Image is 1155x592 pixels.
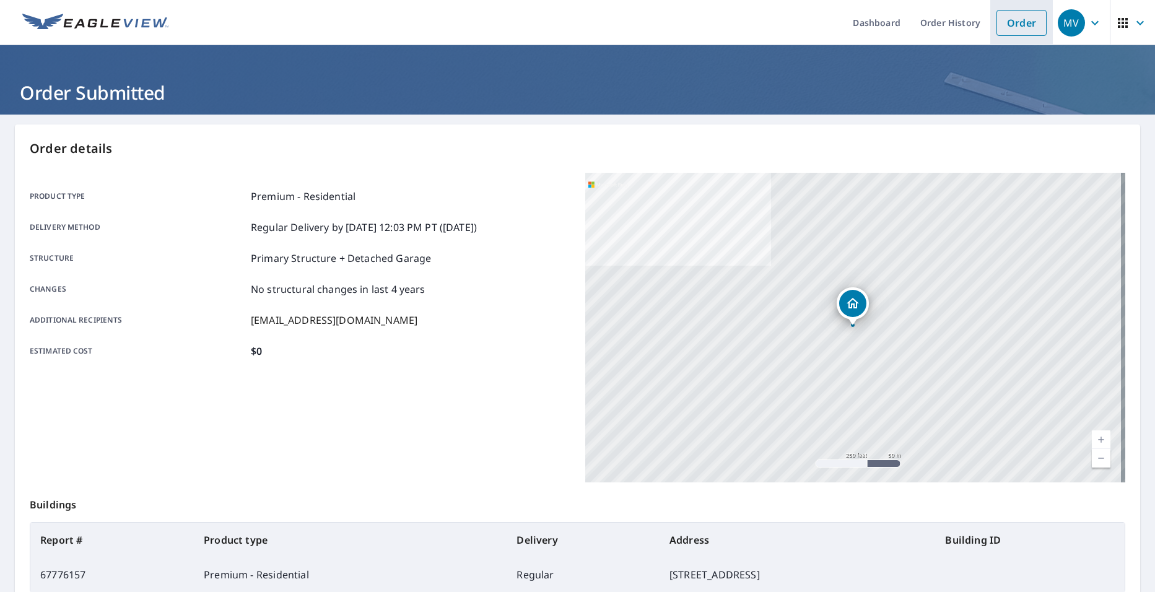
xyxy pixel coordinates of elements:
p: Order details [30,139,1125,158]
th: Address [660,523,936,557]
div: Dropped pin, building 1, Residential property, 14100 Dearborn St Overland Park, KS 66223 [837,287,869,326]
h1: Order Submitted [15,80,1140,105]
a: Current Level 17, Zoom In [1092,430,1110,449]
a: Order [996,10,1047,36]
td: 67776157 [30,557,194,592]
img: EV Logo [22,14,168,32]
p: No structural changes in last 4 years [251,282,425,297]
p: Delivery method [30,220,246,235]
td: Regular [507,557,660,592]
p: Buildings [30,482,1125,522]
p: Premium - Residential [251,189,355,204]
p: Additional recipients [30,313,246,328]
a: Current Level 17, Zoom Out [1092,449,1110,468]
th: Product type [194,523,507,557]
p: Regular Delivery by [DATE] 12:03 PM PT ([DATE]) [251,220,477,235]
th: Building ID [935,523,1125,557]
p: Changes [30,282,246,297]
th: Delivery [507,523,660,557]
p: [EMAIL_ADDRESS][DOMAIN_NAME] [251,313,417,328]
div: MV [1058,9,1085,37]
td: Premium - Residential [194,557,507,592]
th: Report # [30,523,194,557]
p: $0 [251,344,262,359]
p: Product type [30,189,246,204]
p: Primary Structure + Detached Garage [251,251,431,266]
p: Structure [30,251,246,266]
p: Estimated cost [30,344,246,359]
td: [STREET_ADDRESS] [660,557,936,592]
